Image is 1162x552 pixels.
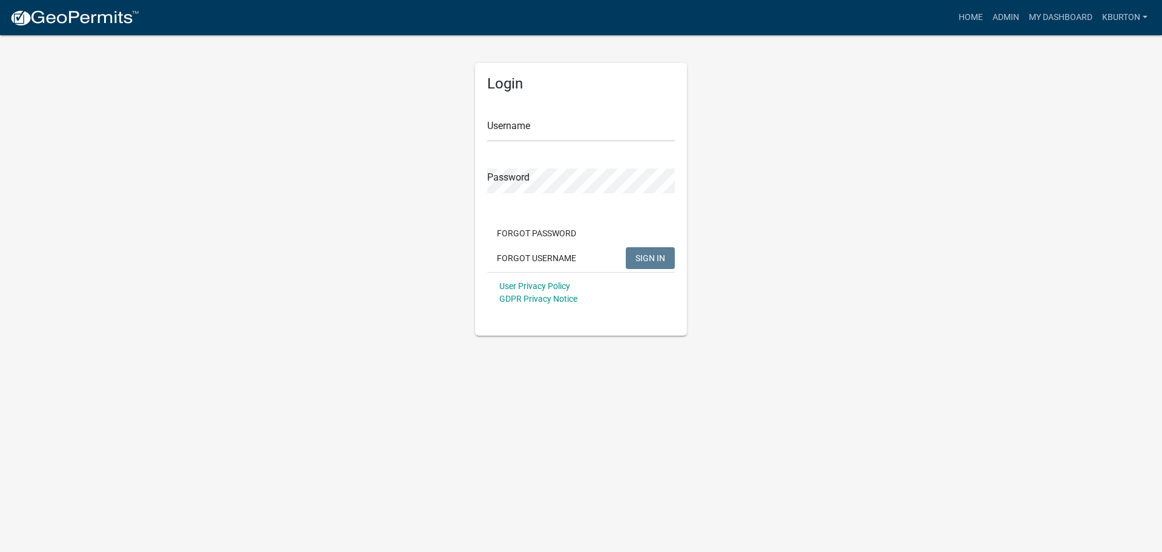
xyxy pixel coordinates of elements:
[988,6,1024,29] a: Admin
[487,247,586,269] button: Forgot Username
[499,294,577,304] a: GDPR Privacy Notice
[499,281,570,291] a: User Privacy Policy
[487,75,675,93] h5: Login
[626,247,675,269] button: SIGN IN
[954,6,988,29] a: Home
[635,253,665,262] span: SIGN IN
[1097,6,1152,29] a: kburton
[487,222,586,244] button: Forgot Password
[1024,6,1097,29] a: My Dashboard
